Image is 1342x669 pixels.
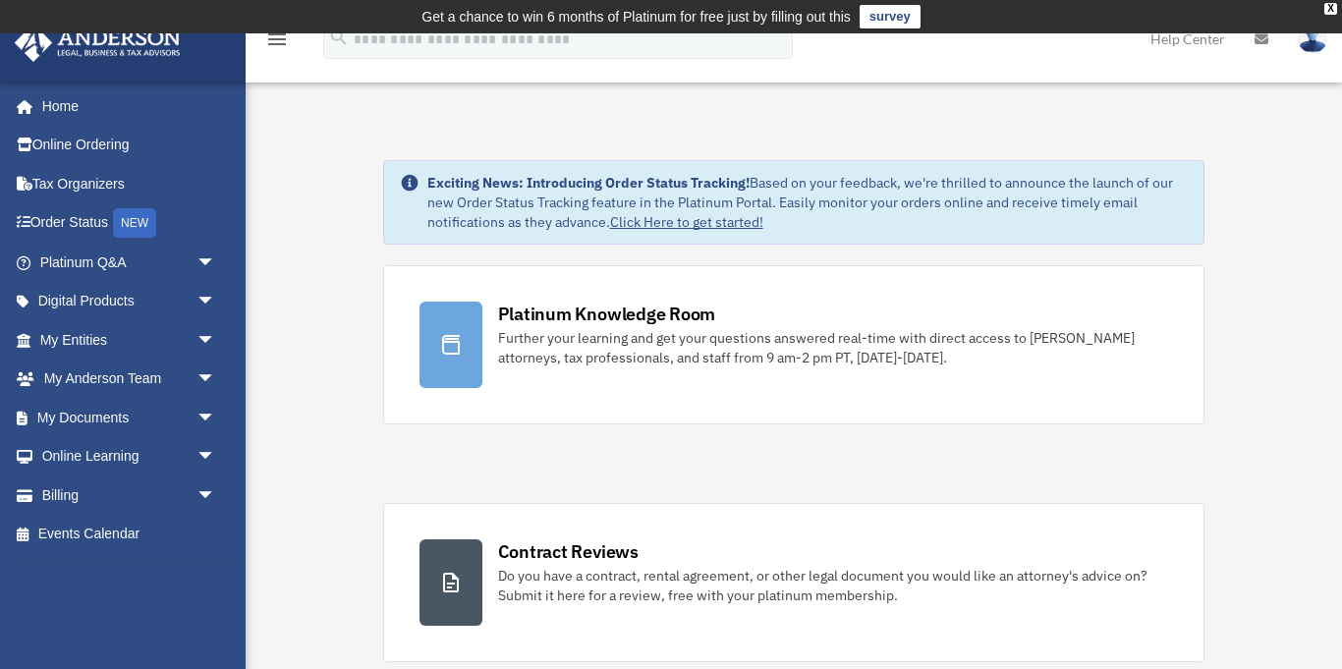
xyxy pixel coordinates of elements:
[421,5,851,28] div: Get a chance to win 6 months of Platinum for free just by filling out this
[265,34,289,51] a: menu
[14,243,246,282] a: Platinum Q&Aarrow_drop_down
[14,437,246,476] a: Online Learningarrow_drop_down
[14,360,246,399] a: My Anderson Teamarrow_drop_down
[14,398,246,437] a: My Documentsarrow_drop_down
[1298,25,1327,53] img: User Pic
[427,173,1189,232] div: Based on your feedback, we're thrilled to announce the launch of our new Order Status Tracking fe...
[610,213,763,231] a: Click Here to get started!
[196,243,236,283] span: arrow_drop_down
[14,203,246,244] a: Order StatusNEW
[860,5,921,28] a: survey
[1324,3,1337,15] div: close
[14,86,236,126] a: Home
[498,539,639,564] div: Contract Reviews
[383,503,1205,662] a: Contract Reviews Do you have a contract, rental agreement, or other legal document you would like...
[14,320,246,360] a: My Entitiesarrow_drop_down
[14,282,246,321] a: Digital Productsarrow_drop_down
[196,398,236,438] span: arrow_drop_down
[14,126,246,165] a: Online Ordering
[265,28,289,51] i: menu
[9,24,187,62] img: Anderson Advisors Platinum Portal
[498,302,716,326] div: Platinum Knowledge Room
[383,265,1205,424] a: Platinum Knowledge Room Further your learning and get your questions answered real-time with dire...
[328,27,350,48] i: search
[14,515,246,554] a: Events Calendar
[113,208,156,238] div: NEW
[196,475,236,516] span: arrow_drop_down
[14,475,246,515] a: Billingarrow_drop_down
[196,437,236,477] span: arrow_drop_down
[14,164,246,203] a: Tax Organizers
[196,320,236,361] span: arrow_drop_down
[498,566,1169,605] div: Do you have a contract, rental agreement, or other legal document you would like an attorney's ad...
[427,174,750,192] strong: Exciting News: Introducing Order Status Tracking!
[196,360,236,400] span: arrow_drop_down
[498,328,1169,367] div: Further your learning and get your questions answered real-time with direct access to [PERSON_NAM...
[196,282,236,322] span: arrow_drop_down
